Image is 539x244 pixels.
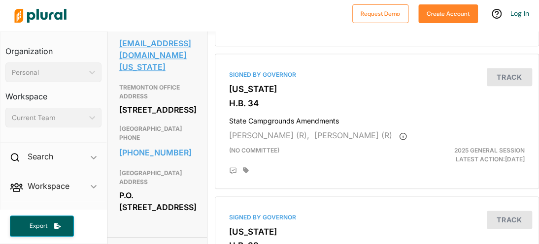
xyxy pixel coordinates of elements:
[429,146,532,164] div: Latest Action: [DATE]
[314,130,392,140] span: [PERSON_NAME] (R)
[119,123,195,144] h3: [GEOGRAPHIC_DATA] PHONE
[119,188,195,214] div: P.O. [STREET_ADDRESS]
[510,9,529,18] a: Log In
[119,102,195,117] div: [STREET_ADDRESS]
[229,70,525,79] div: Signed by Governor
[119,82,195,102] h3: TREMONTON OFFICE ADDRESS
[119,145,195,160] a: [PHONE_NUMBER]
[229,84,525,94] h3: [US_STATE]
[28,151,53,162] h2: Search
[352,8,408,18] a: Request Demo
[454,147,525,154] span: 2025 General Session
[229,112,525,125] h4: State Campgrounds Amendments
[352,4,408,23] button: Request Demo
[229,227,525,237] h3: [US_STATE]
[119,36,195,74] a: [EMAIL_ADDRESS][DOMAIN_NAME][US_STATE]
[487,68,532,86] button: Track
[5,37,101,59] h3: Organization
[418,8,478,18] a: Create Account
[243,167,249,174] div: Add tags
[229,130,309,140] span: [PERSON_NAME] (R),
[222,146,429,164] div: (no committee)
[12,67,85,78] div: Personal
[119,167,195,188] h3: [GEOGRAPHIC_DATA] ADDRESS
[229,167,237,175] div: Add Position Statement
[23,222,54,230] span: Export
[229,98,525,108] h3: H.B. 34
[5,82,101,104] h3: Workspace
[10,215,74,237] button: Export
[12,113,85,123] div: Current Team
[418,4,478,23] button: Create Account
[487,211,532,229] button: Track
[229,213,525,222] div: Signed by Governor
